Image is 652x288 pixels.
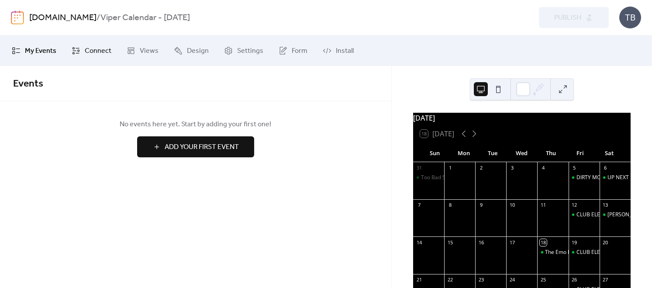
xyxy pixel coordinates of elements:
div: 31 [416,165,422,171]
div: 15 [447,239,453,246]
div: CLUB ELECTRIC VIPER ROOM FRIDAY SEPTEMBER 12TH [569,211,600,219]
button: Add Your First Event [137,136,254,157]
div: 19 [571,239,578,246]
span: My Events [25,46,56,56]
span: Connect [85,46,111,56]
div: The Emo Night Tour - [GEOGRAPHIC_DATA] [545,249,651,256]
a: My Events [5,39,63,62]
div: 27 [602,277,609,283]
a: Settings [217,39,270,62]
div: 13 [602,202,609,208]
div: 12 [571,202,578,208]
a: Form [272,39,314,62]
div: 17 [509,239,515,246]
span: Add Your First Event [165,142,239,153]
span: No events here yet. Start by adding your first one! [13,119,378,130]
div: The Emo Night Tour - Hollywood [537,249,568,256]
div: 5 [571,165,578,171]
a: Add Your First Event [13,136,378,157]
div: Wed [507,145,537,162]
a: [DOMAIN_NAME] [29,10,97,26]
div: Sat [594,145,624,162]
div: 4 [540,165,546,171]
div: Thu [536,145,566,162]
a: Install [316,39,360,62]
span: Form [292,46,307,56]
a: Connect [65,39,118,62]
a: Design [167,39,215,62]
div: 25 [540,277,546,283]
div: Fri [566,145,595,162]
div: Mon [449,145,478,162]
div: CLUB ELECTRIC FRIDAY SEPTEMBER 19TH VIPER ROOM [569,249,600,256]
div: Sun [420,145,449,162]
div: 23 [478,277,484,283]
div: 24 [509,277,515,283]
span: Install [336,46,354,56]
div: 18 [540,239,546,246]
div: TB [619,7,641,28]
div: Tue [478,145,507,162]
div: Kelly McGarry Presents: MAWK3, FLURDELIS, EMERITUS- A TRIBUTE TO GHOST [600,211,631,219]
span: Views [140,46,159,56]
b: Viper Calendar - [DATE] [100,10,190,26]
div: 10 [509,202,515,208]
span: Events [13,74,43,94]
div: 21 [416,277,422,283]
b: / [97,10,100,26]
div: 16 [478,239,484,246]
div: 1 [447,165,453,171]
div: Too Bad So Sad - Pop Punk & Emo Party [421,174,517,181]
span: Design [187,46,209,56]
span: Settings [237,46,263,56]
div: 9 [478,202,484,208]
div: [DATE] [413,113,631,123]
div: UP NEXT MUSIC FEST 2025 [600,174,631,181]
img: logo [11,10,24,24]
div: 20 [602,239,609,246]
div: 26 [571,277,578,283]
div: 3 [509,165,515,171]
div: 8 [447,202,453,208]
a: Views [120,39,165,62]
div: 2 [478,165,484,171]
div: 14 [416,239,422,246]
div: 7 [416,202,422,208]
div: DIRTY MONDAYS PRESENTS: DAME [569,174,600,181]
div: 22 [447,277,453,283]
div: Too Bad So Sad - Pop Punk & Emo Party [413,174,444,181]
div: 11 [540,202,546,208]
div: 6 [602,165,609,171]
